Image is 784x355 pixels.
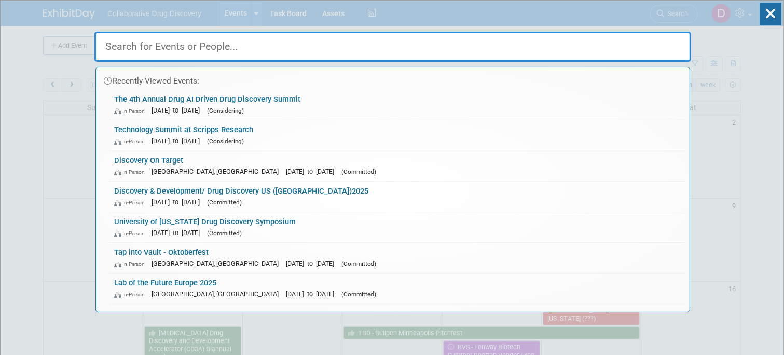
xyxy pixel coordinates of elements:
[207,229,242,237] span: (Committed)
[152,198,205,206] span: [DATE] to [DATE]
[109,151,684,181] a: Discovery On Target In-Person [GEOGRAPHIC_DATA], [GEOGRAPHIC_DATA] [DATE] to [DATE] (Committed)
[109,182,684,212] a: Discovery & Development/ Drug Discovery US ([GEOGRAPHIC_DATA])2025 In-Person [DATE] to [DATE] (Co...
[114,261,149,267] span: In-Person
[114,169,149,175] span: In-Person
[109,274,684,304] a: Lab of the Future Europe 2025 In-Person [GEOGRAPHIC_DATA], [GEOGRAPHIC_DATA] [DATE] to [DATE] (Co...
[286,168,339,175] span: [DATE] to [DATE]
[286,260,339,267] span: [DATE] to [DATE]
[114,138,149,145] span: In-Person
[109,243,684,273] a: Tap into Vault - Oktoberfest In-Person [GEOGRAPHIC_DATA], [GEOGRAPHIC_DATA] [DATE] to [DATE] (Com...
[207,138,244,145] span: (Considering)
[109,90,684,120] a: The 4th Annual Drug AI Driven Drug Discovery Summit In-Person [DATE] to [DATE] (Considering)
[341,291,376,298] span: (Committed)
[109,120,684,151] a: Technology Summit at Scripps Research In-Person [DATE] to [DATE] (Considering)
[286,290,339,298] span: [DATE] to [DATE]
[341,260,376,267] span: (Committed)
[152,106,205,114] span: [DATE] to [DATE]
[94,32,691,62] input: Search for Events or People...
[114,199,149,206] span: In-Person
[207,107,244,114] span: (Considering)
[109,212,684,242] a: University of [US_STATE] Drug Discovery Symposium In-Person [DATE] to [DATE] (Committed)
[101,67,684,90] div: Recently Viewed Events:
[152,229,205,237] span: [DATE] to [DATE]
[114,230,149,237] span: In-Person
[114,291,149,298] span: In-Person
[152,260,284,267] span: [GEOGRAPHIC_DATA], [GEOGRAPHIC_DATA]
[152,137,205,145] span: [DATE] to [DATE]
[341,168,376,175] span: (Committed)
[114,107,149,114] span: In-Person
[152,168,284,175] span: [GEOGRAPHIC_DATA], [GEOGRAPHIC_DATA]
[207,199,242,206] span: (Committed)
[152,290,284,298] span: [GEOGRAPHIC_DATA], [GEOGRAPHIC_DATA]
